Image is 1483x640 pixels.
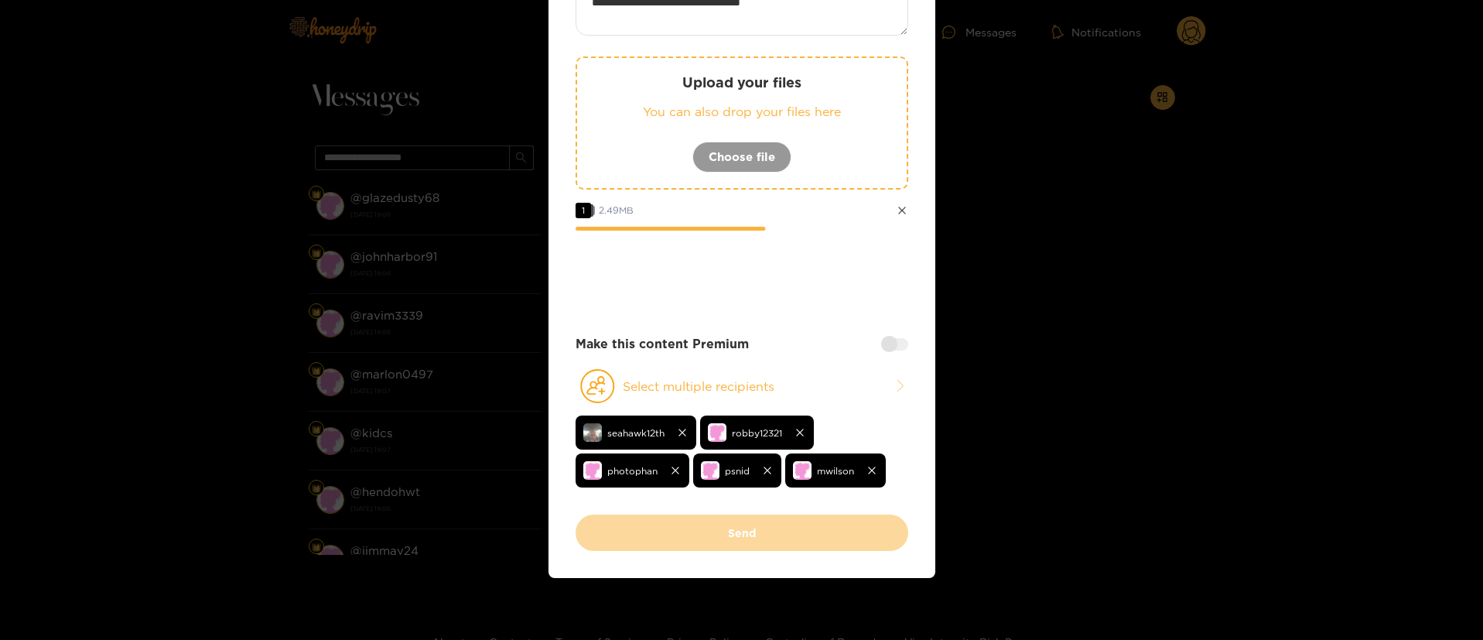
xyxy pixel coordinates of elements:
span: seahawk12th [607,424,665,442]
span: psnid [725,462,750,480]
button: Select multiple recipients [576,368,908,404]
span: 1 [576,203,591,218]
img: no-avatar.png [708,423,726,442]
img: no-avatar.png [701,461,719,480]
span: photophan [607,462,658,480]
strong: Make this content Premium [576,335,749,353]
span: 2.49 MB [599,205,634,215]
img: no-avatar.png [793,461,812,480]
p: Upload your files [608,74,876,91]
span: robby12321 [732,424,782,442]
img: no-avatar.png [583,461,602,480]
button: Send [576,515,908,551]
img: 8a4e8-img_3262.jpeg [583,423,602,442]
button: Choose file [692,142,791,173]
span: mwilson [817,462,854,480]
p: You can also drop your files here [608,103,876,121]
